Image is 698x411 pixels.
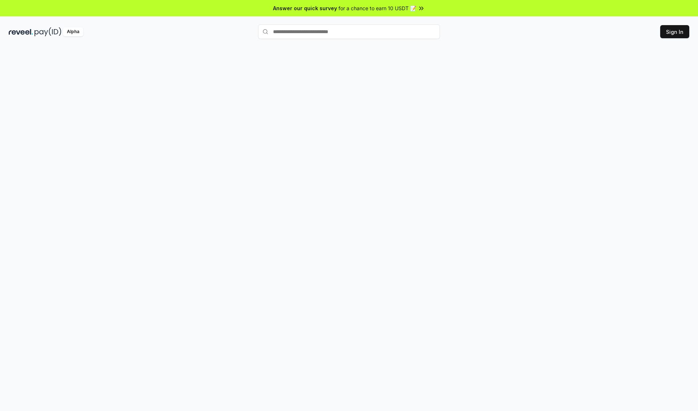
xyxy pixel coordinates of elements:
span: Answer our quick survey [273,4,337,12]
img: pay_id [35,27,61,36]
img: reveel_dark [9,27,33,36]
button: Sign In [660,25,689,38]
div: Alpha [63,27,83,36]
span: for a chance to earn 10 USDT 📝 [338,4,416,12]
